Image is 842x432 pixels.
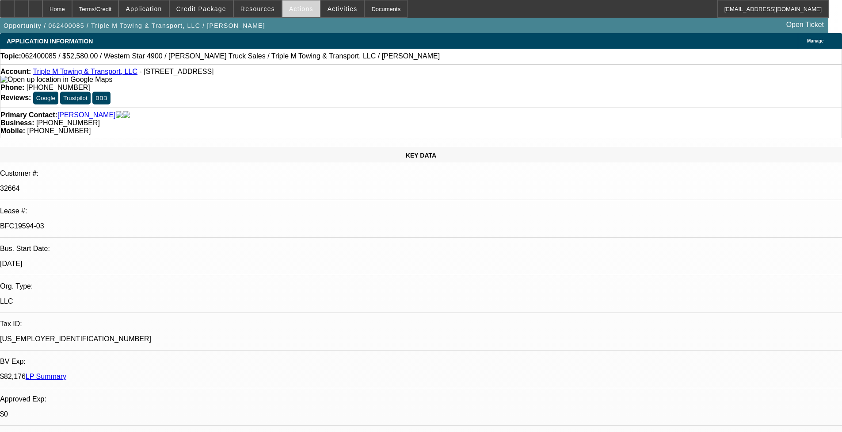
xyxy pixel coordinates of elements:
[60,92,90,104] button: Trustpilot
[26,373,66,380] a: LP Summary
[170,0,233,17] button: Credit Package
[57,111,116,119] a: [PERSON_NAME]
[783,17,827,32] a: Open Ticket
[0,94,31,101] strong: Reviews:
[240,5,275,12] span: Resources
[27,84,90,91] span: [PHONE_NUMBER]
[33,92,58,104] button: Google
[807,39,823,43] span: Manage
[0,84,24,91] strong: Phone:
[139,68,213,75] span: - [STREET_ADDRESS]
[328,5,358,12] span: Activities
[21,52,440,60] span: 062400085 / $52,580.00 / Western Star 4900 / [PERSON_NAME] Truck Sales / Triple M Towing & Transp...
[321,0,364,17] button: Activities
[0,76,112,84] img: Open up location in Google Maps
[289,5,313,12] span: Actions
[0,127,25,135] strong: Mobile:
[4,22,265,29] span: Opportunity / 062400085 / Triple M Towing & Transport, LLC / [PERSON_NAME]
[123,111,130,119] img: linkedin-icon.png
[36,119,100,127] span: [PHONE_NUMBER]
[176,5,226,12] span: Credit Package
[33,68,137,75] a: Triple M Towing & Transport, LLC
[234,0,282,17] button: Resources
[92,92,110,104] button: BBB
[0,52,21,60] strong: Topic:
[0,76,112,83] a: View Google Maps
[282,0,320,17] button: Actions
[0,68,31,75] strong: Account:
[406,152,436,159] span: KEY DATA
[126,5,162,12] span: Application
[116,111,123,119] img: facebook-icon.png
[0,119,34,127] strong: Business:
[7,38,93,45] span: APPLICATION INFORMATION
[119,0,168,17] button: Application
[0,111,57,119] strong: Primary Contact:
[27,127,91,135] span: [PHONE_NUMBER]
